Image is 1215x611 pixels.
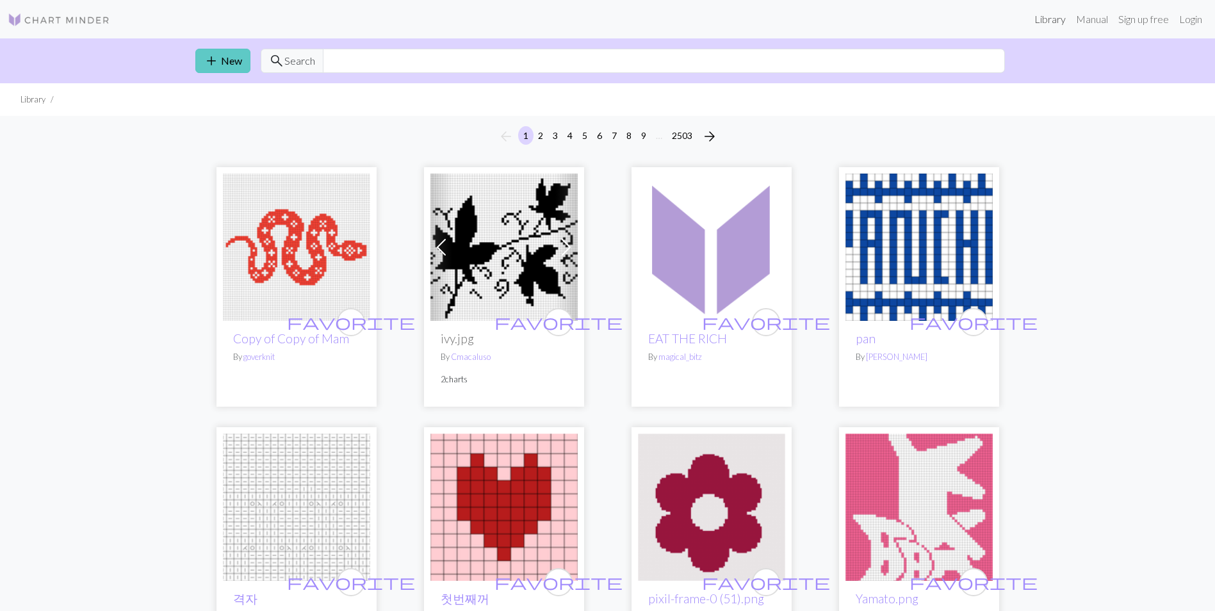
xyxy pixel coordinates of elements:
[845,434,993,581] img: Yamato.png
[441,591,489,606] a: 첫번째꺼
[548,126,563,145] button: 3
[269,52,284,70] span: search
[697,126,722,147] button: Next
[866,352,927,362] a: [PERSON_NAME]
[909,569,1038,595] i: favourite
[8,12,110,28] img: Logo
[441,331,567,346] h2: ivy.jpg
[243,352,275,362] a: goverknit
[451,352,491,362] a: Cmacaluso
[752,308,780,336] button: favourite
[441,351,567,363] p: By
[752,568,780,596] button: favourite
[287,572,415,592] span: favorite
[638,500,785,512] a: pixil-frame-0 (51).png
[20,94,45,106] li: Library
[638,174,785,321] img: EAT THE RICH
[648,591,764,606] a: pixil-frame-0 (51).png
[667,126,697,145] button: 2503
[648,331,727,346] a: EAT THE RICH
[533,126,548,145] button: 2
[195,49,250,73] a: New
[636,126,651,145] button: 9
[856,331,876,346] a: pan
[592,126,607,145] button: 6
[223,240,370,252] a: Mam
[204,52,219,70] span: add
[287,309,415,335] i: favourite
[577,126,592,145] button: 5
[959,568,988,596] button: favourite
[430,240,578,252] a: ivy.jpg
[909,572,1038,592] span: favorite
[1174,6,1207,32] a: Login
[909,309,1038,335] i: favourite
[702,569,830,595] i: favourite
[494,569,623,595] i: favourite
[909,312,1038,332] span: favorite
[562,126,578,145] button: 4
[648,351,775,363] p: By
[493,126,722,147] nav: Page navigation
[856,351,983,363] p: By
[287,312,415,332] span: favorite
[544,308,573,336] button: favourite
[287,569,415,595] i: favourite
[845,240,993,252] a: pan
[638,434,785,581] img: pixil-frame-0 (51).png
[494,312,623,332] span: favorite
[959,308,988,336] button: favourite
[223,434,370,581] img: 격자
[1113,6,1174,32] a: Sign up free
[284,53,315,69] span: Search
[1029,6,1071,32] a: Library
[1071,6,1113,32] a: Manual
[233,331,349,346] a: Copy of Copy of Mam
[702,309,830,335] i: favourite
[518,126,534,145] button: 1
[845,500,993,512] a: Yamato.png
[621,126,637,145] button: 8
[223,500,370,512] a: 격자
[544,568,573,596] button: favourite
[441,373,567,386] p: 2 charts
[856,591,918,606] a: Yamato.png
[223,174,370,321] img: Mam
[607,126,622,145] button: 7
[494,309,623,335] i: favourite
[638,240,785,252] a: EAT THE RICH
[233,351,360,363] p: By
[658,352,702,362] a: magical_bitz
[430,500,578,512] a: 첫번째꺼
[337,308,365,336] button: favourite
[430,174,578,321] img: ivy.jpg
[494,572,623,592] span: favorite
[702,127,717,145] span: arrow_forward
[702,312,830,332] span: favorite
[233,591,257,606] a: 격자
[430,434,578,581] img: 첫번째꺼
[702,572,830,592] span: favorite
[702,129,717,144] i: Next
[337,568,365,596] button: favourite
[845,174,993,321] img: pan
